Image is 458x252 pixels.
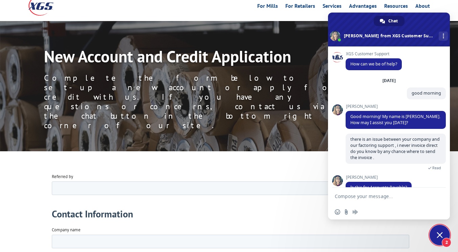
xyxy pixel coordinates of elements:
[349,3,377,11] a: Advantages
[352,209,358,215] span: Audio message
[384,3,408,11] a: Resources
[323,3,342,11] a: Services
[346,175,412,180] span: [PERSON_NAME]
[430,225,450,245] div: Close chat
[374,16,405,26] div: Chat
[346,104,446,109] span: [PERSON_NAME]
[180,165,220,171] span: Primary Contact Email
[44,73,349,130] p: Complete the form below to set-up a new account or apply for credit with us. If you have any ques...
[350,61,397,67] span: How can we be of help?
[350,114,440,125] span: Good morning! My name is [PERSON_NAME]. How may I assist you [DATE]?
[346,52,402,56] span: XGS Customer Support
[383,79,396,83] div: [DATE]
[335,209,340,215] span: Insert an emoji
[180,137,261,143] span: Who do you report to within your company?
[350,136,440,160] span: there is an issue between your company and our factoring support , i never invoice direct do you ...
[257,3,278,11] a: For Mills
[432,166,441,170] span: Read
[285,3,315,11] a: For Retailers
[344,209,349,215] span: Send a file
[388,16,398,26] span: Chat
[442,238,451,247] span: 2
[415,3,430,11] a: About
[350,185,407,190] span: Is this for Accounts Payable?
[44,48,349,68] h1: New Account and Credit Application
[335,193,428,199] textarea: Compose your message...
[439,32,448,41] div: More channels
[412,90,441,96] span: good morning
[180,109,230,115] span: Primary Contact Last Name
[180,81,189,87] span: DBA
